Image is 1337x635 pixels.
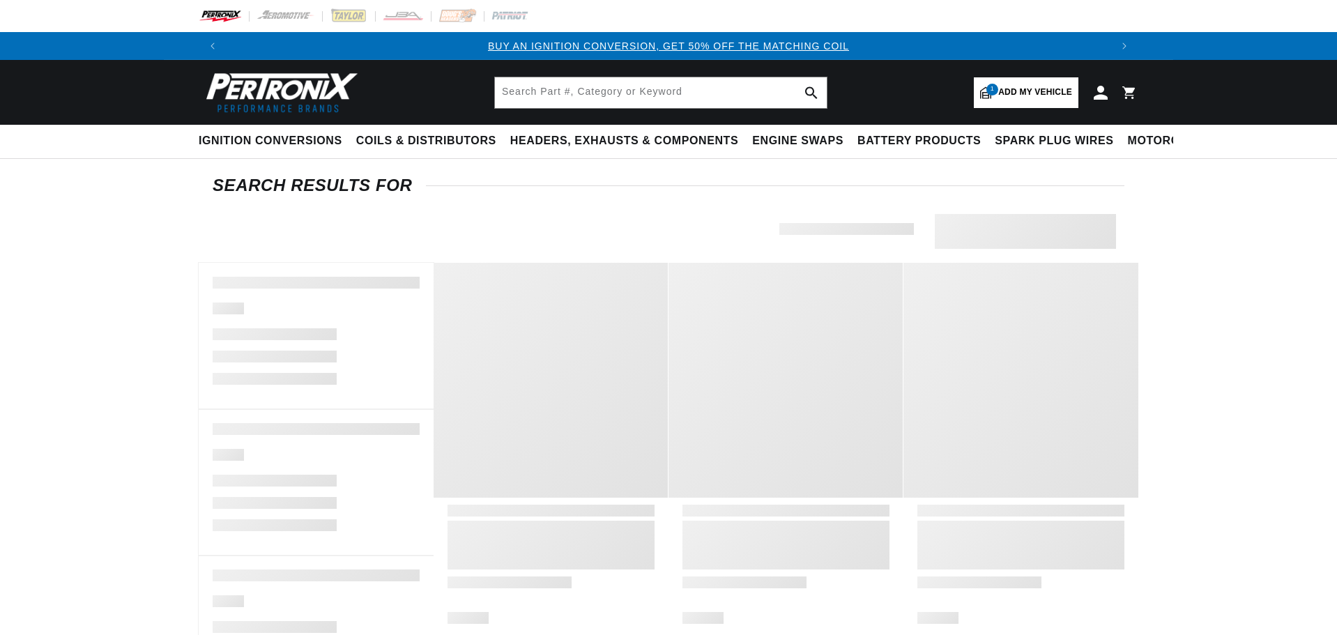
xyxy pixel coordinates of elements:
summary: Ignition Conversions [199,125,349,158]
summary: Battery Products [850,125,988,158]
button: Translation missing: en.sections.announcements.next_announcement [1110,32,1138,60]
a: 1Add my vehicle [974,77,1078,108]
summary: Engine Swaps [745,125,850,158]
span: Engine Swaps [752,134,843,148]
span: Ignition Conversions [199,134,342,148]
button: Translation missing: en.sections.announcements.previous_announcement [199,32,227,60]
div: Announcement [227,38,1110,54]
summary: Motorcycle [1121,125,1218,158]
span: 1 [986,84,998,95]
summary: Spark Plug Wires [988,125,1120,158]
button: search button [796,77,827,108]
summary: Headers, Exhausts & Components [503,125,745,158]
div: SEARCH RESULTS FOR [213,178,1124,192]
input: Search Part #, Category or Keyword [495,77,827,108]
summary: Coils & Distributors [349,125,503,158]
span: Spark Plug Wires [995,134,1113,148]
span: Battery Products [857,134,981,148]
div: 1 of 3 [227,38,1110,54]
span: Motorcycle [1128,134,1211,148]
a: BUY AN IGNITION CONVERSION, GET 50% OFF THE MATCHING COIL [488,40,849,52]
span: Add my vehicle [998,86,1072,99]
span: Headers, Exhausts & Components [510,134,738,148]
img: Pertronix [199,68,359,116]
slideshow-component: Translation missing: en.sections.announcements.announcement_bar [164,32,1173,60]
span: Coils & Distributors [356,134,496,148]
